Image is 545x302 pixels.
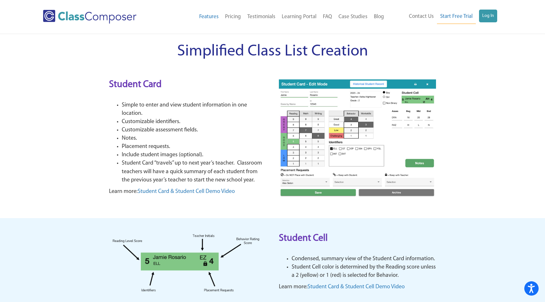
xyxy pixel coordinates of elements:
[279,232,436,245] h2: Student Cell
[43,10,136,24] img: Class Composer
[222,10,244,24] a: Pricing
[406,10,437,24] a: Contact Us
[196,10,222,24] a: Features
[109,231,266,296] img: Step 3 Student Placement Card Cell
[308,284,405,290] a: Student Card & Student Cell Demo Video
[437,10,476,24] a: Start Free Trial
[244,10,279,24] a: Testimonials
[122,151,266,159] li: Include student images (optional).
[279,79,436,198] img: student card 6
[292,256,435,262] span: Condensed, summary view of the Student Card information.
[279,10,320,24] a: Learning Portal
[335,10,371,24] a: Case Studies
[479,10,497,22] a: Log In
[122,134,266,143] li: Notes.
[279,284,308,290] span: Learn more:
[320,10,335,24] a: FAQ
[138,189,235,195] a: Student Card & Student Cell Demo Video
[177,43,368,60] span: Simplified Class List Creation
[292,264,436,278] span: Student Cell color is determined by the Reading score unless a 2 (yellow) or 1 (red) is selected ...
[122,118,266,126] li: Customizable identifiers.
[122,143,266,151] li: Placement requests.
[109,189,138,195] span: Learn more:
[109,78,266,92] h2: Student Card
[122,126,266,134] li: Customizable assessment fields.
[122,159,266,184] li: Student Card “travels” up to next year’s teacher. Classroom teachers will have a quick summary of...
[122,101,266,118] li: Simple to enter and view student information in one location.
[387,10,497,24] nav: Header Menu
[371,10,387,24] a: Blog
[163,10,387,24] nav: Header Menu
